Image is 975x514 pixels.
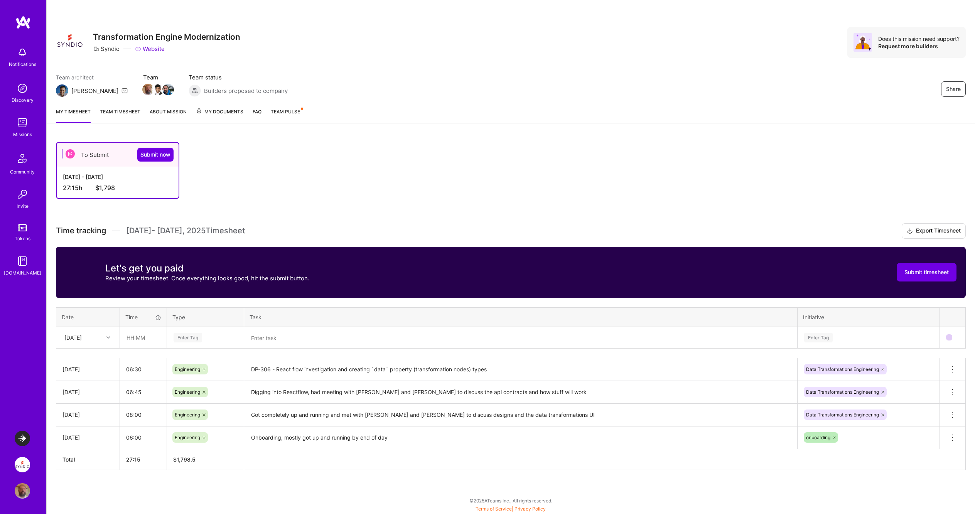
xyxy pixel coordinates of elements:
a: Privacy Policy [514,506,546,512]
img: guide book [15,253,30,269]
h3: Let's get you paid [105,263,309,274]
img: LaunchDarkly: Backend and Fullstack Support [15,431,30,446]
div: Enter Tag [804,332,833,344]
img: Invite [15,187,30,202]
span: Data Transformations Engineering [806,366,879,372]
i: icon Chevron [106,335,110,339]
img: coin [65,256,96,287]
input: HH:MM [120,359,167,379]
div: [DATE] [62,365,113,373]
a: Team Member Avatar [163,83,173,96]
span: Data Transformations Engineering [806,389,879,395]
a: Team Pulse [271,108,302,123]
div: Notifications [9,60,36,68]
th: Type [167,307,244,327]
a: Syndio: Transformation Engine Modernization [13,457,32,472]
span: onboarding [806,435,830,440]
span: Builders proposed to company [204,87,288,95]
img: teamwork [15,115,30,130]
img: To Submit [66,149,75,158]
div: [DATE] [64,334,82,342]
img: discovery [15,81,30,96]
input: HH:MM [120,382,167,402]
span: Team status [189,73,288,81]
div: Time [125,313,161,321]
span: Engineering [175,366,200,372]
th: Date [56,307,120,327]
img: Company Logo [56,27,84,55]
i: icon CompanyGray [93,46,99,52]
span: Team Pulse [271,109,300,115]
span: Submit timesheet [904,268,949,276]
a: User Avatar [13,483,32,499]
a: FAQ [253,108,261,123]
img: Builders proposed to company [189,84,201,97]
a: Team Member Avatar [143,83,153,96]
div: [DATE] [62,411,113,419]
a: Team timesheet [100,108,140,123]
input: HH:MM [120,404,167,425]
span: My Documents [196,108,243,116]
div: Request more builders [878,42,960,50]
span: Engineering [175,412,200,418]
input: HH:MM [120,427,167,448]
div: [DATE] [62,388,113,396]
button: Export Timesheet [902,223,966,239]
div: Initiative [803,313,934,321]
p: Review your timesheet. Once everything looks good, hit the submit button. [105,274,309,282]
span: | [476,506,546,512]
span: Share [946,85,961,93]
button: Submit timesheet [897,263,956,281]
a: My timesheet [56,108,91,123]
img: Team Architect [56,84,68,97]
div: [DATE] - [DATE] [63,173,172,181]
th: Task [244,307,798,327]
a: Team Member Avatar [153,83,163,96]
div: Invite [17,202,29,210]
a: My Documents [196,108,243,123]
span: [DATE] - [DATE] , 2025 Timesheet [126,226,245,236]
div: Enter Tag [174,332,202,344]
div: Missions [13,130,32,138]
img: Team Member Avatar [142,84,154,95]
img: Submit [949,334,955,340]
span: Engineering [175,435,200,440]
span: Team [143,73,173,81]
img: Syndio: Transformation Engine Modernization [15,457,30,472]
i: icon Download [907,227,913,235]
span: Team architect [56,73,128,81]
i: icon Mail [121,88,128,94]
span: Engineering [175,389,200,395]
a: LaunchDarkly: Backend and Fullstack Support [13,431,32,446]
div: Community [10,168,35,176]
span: Submit now [140,151,170,158]
textarea: Digging into Reactflow, had meeting with [PERSON_NAME] and [PERSON_NAME] to discuss the api contr... [245,382,796,403]
img: Avatar [854,33,872,52]
div: [DOMAIN_NAME] [4,269,41,277]
img: bell [15,45,30,60]
div: Tokens [15,234,30,243]
a: About Mission [150,108,187,123]
img: User Avatar [15,483,30,499]
img: Community [13,149,32,168]
h3: Transformation Engine Modernization [93,32,240,42]
input: HH:MM [120,327,166,348]
div: 27:15 h [63,184,172,192]
div: Discovery [12,96,34,104]
div: © 2025 ATeams Inc., All rights reserved. [46,491,975,510]
div: Syndio [93,45,120,53]
span: Data Transformations Engineering [806,412,879,418]
img: logo [15,15,31,29]
textarea: DP-306 - React flow investigation and creating `data` property (transformation nodes) types [245,359,796,380]
a: Website [135,45,165,53]
div: To Submit [57,143,179,167]
div: [PERSON_NAME] [71,87,118,95]
th: Total [56,449,120,470]
span: $ 1,798.5 [173,456,196,463]
textarea: Onboarding, mostly got up and running by end of day [245,427,796,448]
span: $1,798 [95,184,115,192]
button: Submit now [137,148,174,162]
img: Team Member Avatar [162,84,174,95]
span: Time tracking [56,226,106,236]
a: Terms of Service [476,506,512,512]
